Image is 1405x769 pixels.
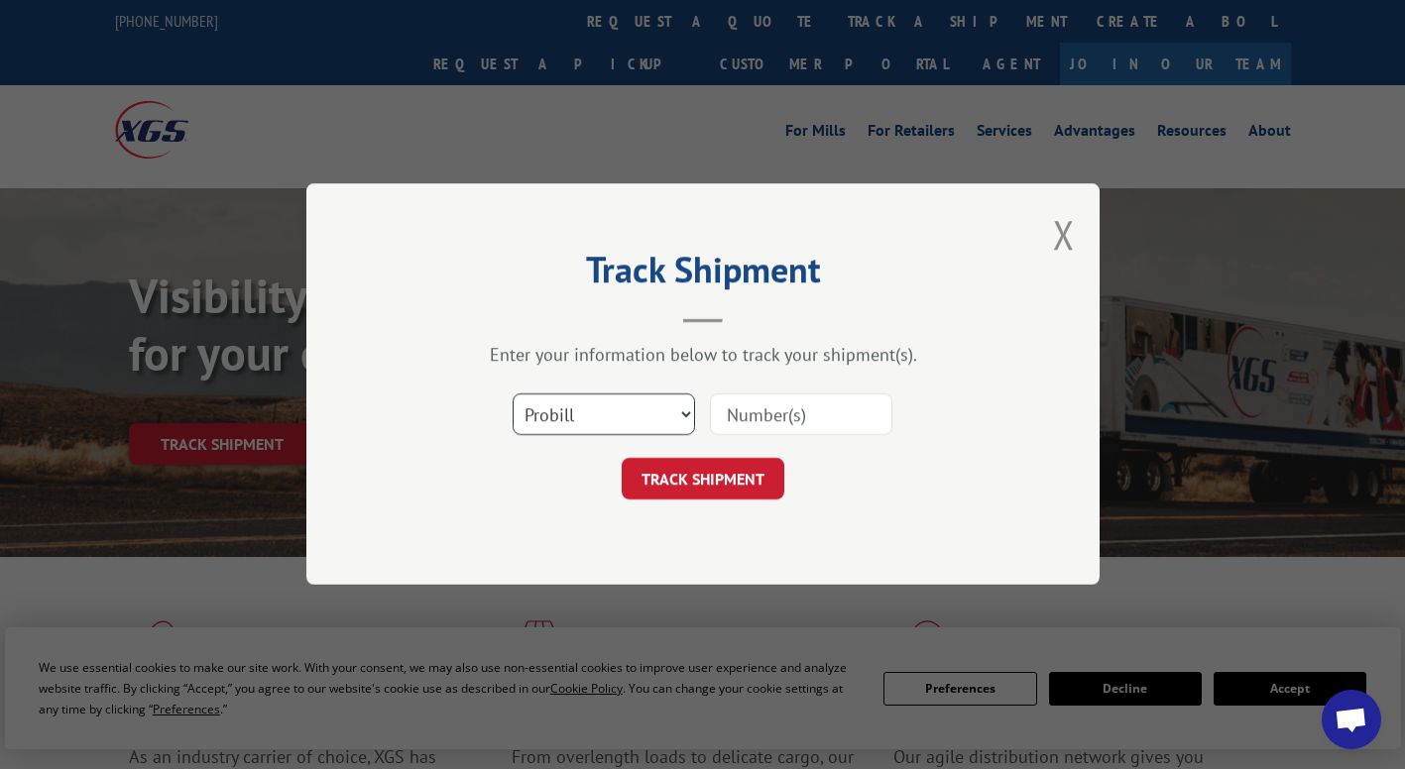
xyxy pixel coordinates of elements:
[1322,690,1381,749] div: Open chat
[710,394,892,436] input: Number(s)
[406,256,1000,293] h2: Track Shipment
[1053,208,1075,261] button: Close modal
[622,459,784,500] button: TRACK SHIPMENT
[406,344,1000,367] div: Enter your information below to track your shipment(s).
